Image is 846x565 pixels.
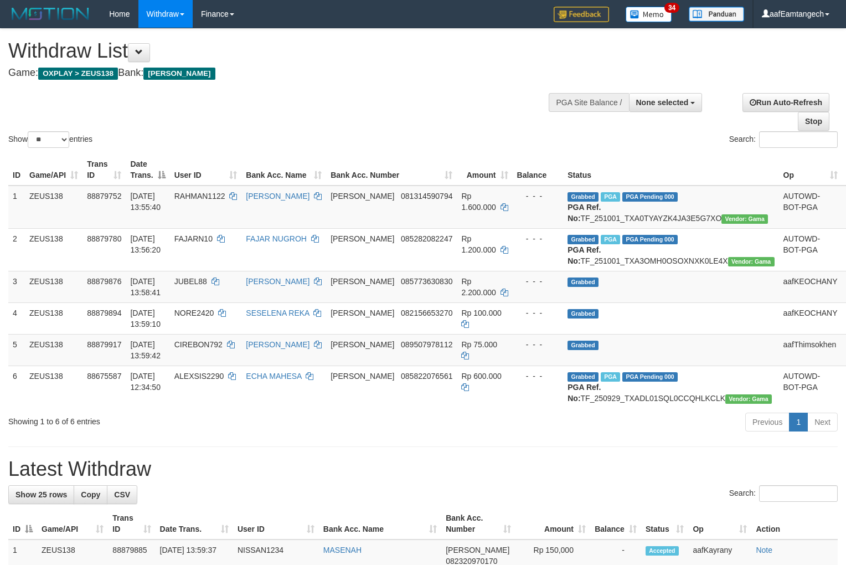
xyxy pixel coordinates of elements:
[517,307,559,319] div: - - -
[515,508,590,540] th: Amount: activate to sort column ascending
[779,186,842,229] td: AUTOWD-BOT-PGA
[37,508,108,540] th: Game/API: activate to sort column ascending
[568,278,599,287] span: Grabbed
[568,192,599,202] span: Grabbed
[517,191,559,202] div: - - -
[563,366,778,408] td: TF_250929_TXADL01SQL0CCQHLKCLK
[446,546,509,554] span: [PERSON_NAME]
[246,340,309,349] a: [PERSON_NAME]
[25,228,82,271] td: ZEUS138
[401,234,452,243] span: Copy 085282082247 to clipboard
[441,508,515,540] th: Bank Acc. Number: activate to sort column ascending
[114,490,130,499] span: CSV
[554,7,609,22] img: Feedback.jpg
[130,309,161,328] span: [DATE] 13:59:10
[779,271,842,302] td: aafKEOCHANY
[331,309,394,317] span: [PERSON_NAME]
[401,277,452,286] span: Copy 085773630830 to clipboard
[568,383,601,403] b: PGA Ref. No:
[601,235,620,244] span: Marked by aafanarl
[8,228,25,271] td: 2
[461,234,496,254] span: Rp 1.200.000
[568,235,599,244] span: Grabbed
[549,93,628,112] div: PGA Site Balance /
[87,372,121,381] span: 88675587
[622,235,678,244] span: PGA Pending
[751,508,838,540] th: Action
[87,234,121,243] span: 88879780
[457,154,512,186] th: Amount: activate to sort column ascending
[689,7,744,22] img: panduan.png
[8,68,553,79] h4: Game: Bank:
[174,234,213,243] span: FAJARN10
[401,192,452,201] span: Copy 081314590794 to clipboard
[461,372,501,381] span: Rp 600.000
[331,277,394,286] span: [PERSON_NAME]
[8,334,25,366] td: 5
[81,490,100,499] span: Copy
[759,131,838,148] input: Search:
[517,339,559,350] div: - - -
[461,192,496,212] span: Rp 1.600.000
[246,192,309,201] a: [PERSON_NAME]
[130,372,161,392] span: [DATE] 12:34:50
[156,508,233,540] th: Date Trans.: activate to sort column ascending
[563,228,778,271] td: TF_251001_TXA3OMH0OSOXNXK0LE4X
[745,413,790,432] a: Previous
[87,192,121,201] span: 88879752
[759,485,838,502] input: Search:
[108,508,155,540] th: Trans ID: activate to sort column ascending
[107,485,137,504] a: CSV
[568,372,599,382] span: Grabbed
[246,372,301,381] a: ECHA MAHESA
[8,366,25,408] td: 6
[401,372,452,381] span: Copy 085822076561 to clipboard
[241,154,326,186] th: Bank Acc. Name: activate to sort column ascending
[789,413,808,432] a: 1
[729,131,838,148] label: Search:
[38,68,118,80] span: OXPLAY > ZEUS138
[401,309,452,317] span: Copy 082156653270 to clipboard
[8,40,553,62] h1: Withdraw List
[143,68,215,80] span: [PERSON_NAME]
[8,302,25,334] td: 4
[25,366,82,408] td: ZEUS138
[517,276,559,287] div: - - -
[8,458,838,480] h1: Latest Withdraw
[622,372,678,382] span: PGA Pending
[568,309,599,319] span: Grabbed
[728,257,775,266] span: Vendor URL: https://trx31.1velocity.biz
[8,412,344,427] div: Showing 1 to 6 of 6 entries
[25,334,82,366] td: ZEUS138
[246,309,309,317] a: SESELENA REKA
[25,154,82,186] th: Game/API: activate to sort column ascending
[174,372,224,381] span: ALEXSIS2290
[8,271,25,302] td: 3
[331,372,394,381] span: [PERSON_NAME]
[563,186,778,229] td: TF_251001_TXA0TYAYZK4JA3E5G7XO
[590,508,641,540] th: Balance: activate to sort column ascending
[25,186,82,229] td: ZEUS138
[82,154,126,186] th: Trans ID: activate to sort column ascending
[779,334,842,366] td: aafThimsokhen
[326,154,457,186] th: Bank Acc. Number: activate to sort column ascending
[513,154,564,186] th: Balance
[601,372,620,382] span: Marked by aafpengsreynich
[25,271,82,302] td: ZEUS138
[87,277,121,286] span: 88879876
[8,508,37,540] th: ID: activate to sort column descending
[626,7,672,22] img: Button%20Memo.svg
[8,186,25,229] td: 1
[74,485,107,504] a: Copy
[517,371,559,382] div: - - -
[807,413,838,432] a: Next
[130,277,161,297] span: [DATE] 13:58:41
[174,277,207,286] span: JUBEL88
[174,340,223,349] span: CIREBON792
[725,394,772,404] span: Vendor URL: https://trx31.1velocity.biz
[461,277,496,297] span: Rp 2.200.000
[28,131,69,148] select: Showentries
[331,234,394,243] span: [PERSON_NAME]
[629,93,703,112] button: None selected
[779,228,842,271] td: AUTOWD-BOT-PGA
